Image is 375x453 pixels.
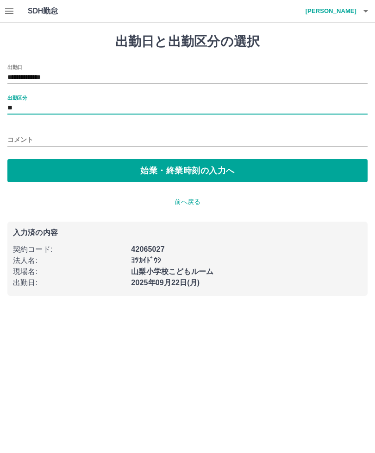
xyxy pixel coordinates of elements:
[7,197,368,207] p: 前へ戻る
[7,34,368,50] h1: 出勤日と出勤区分の選択
[13,229,362,236] p: 入力済の内容
[131,256,161,264] b: ﾖﾂｶｲﾄﾞｳｼ
[7,64,22,70] label: 出勤日
[131,279,200,287] b: 2025年09月22日(月)
[7,94,27,101] label: 出勤区分
[131,245,164,253] b: 42065027
[7,159,368,182] button: 始業・終業時刻の入力へ
[13,266,125,277] p: 現場名 :
[13,255,125,266] p: 法人名 :
[13,277,125,288] p: 出勤日 :
[131,268,213,275] b: 山梨小学校こどもルーム
[13,244,125,255] p: 契約コード :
